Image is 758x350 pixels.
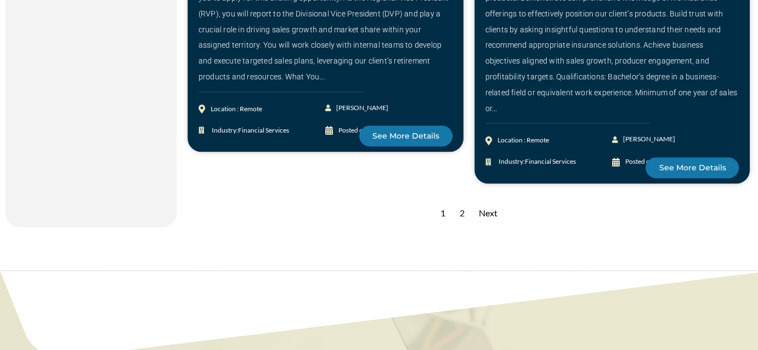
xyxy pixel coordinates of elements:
a: See More Details [359,125,452,146]
span: See More Details [659,164,726,171]
a: [PERSON_NAME] [612,131,676,147]
a: See More Details [646,157,739,178]
div: 1 [435,200,451,227]
div: Location : Remote [497,133,549,148]
div: Location : Remote [211,101,262,117]
a: [PERSON_NAME] [325,100,389,116]
div: 2 [454,200,470,227]
span: [PERSON_NAME] [620,131,675,147]
span: See More Details [372,132,439,140]
div: Next [473,200,503,227]
span: [PERSON_NAME] [333,100,388,116]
